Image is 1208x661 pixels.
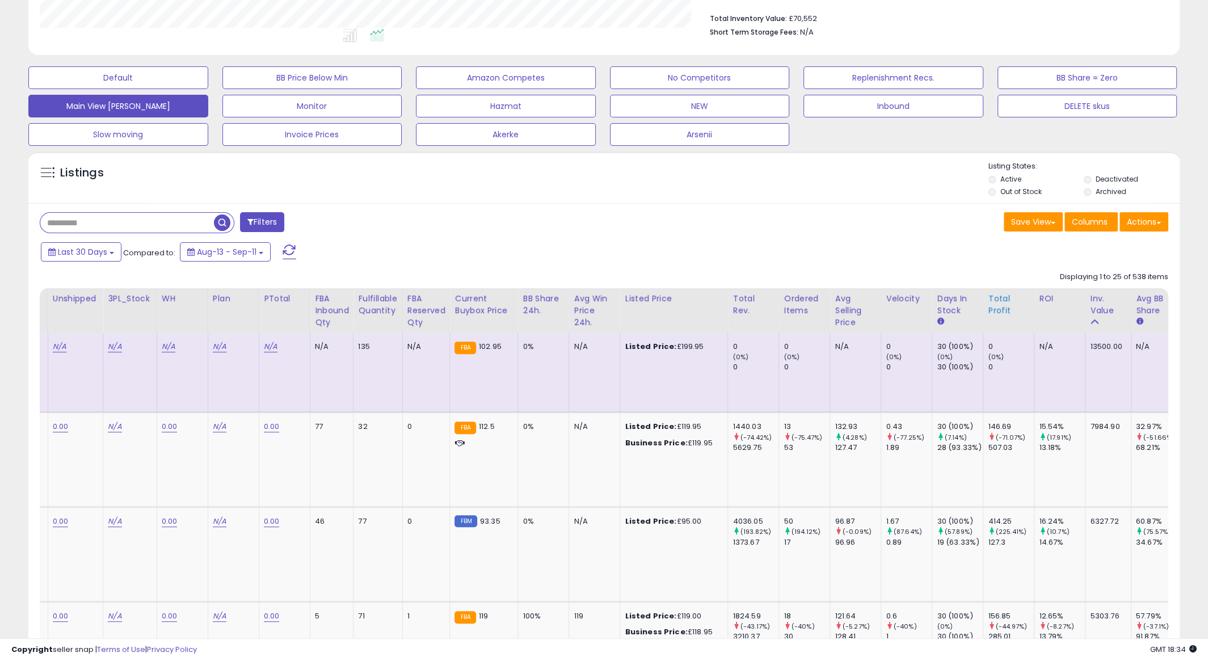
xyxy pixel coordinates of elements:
th: CSV column name: cust_attr_1_PTotal [259,288,310,333]
span: N/A [800,27,814,37]
div: 0 [886,362,932,372]
div: PTotal [264,293,305,305]
button: Filters [240,212,284,232]
a: Terms of Use [97,644,145,655]
label: Out of Stock [1000,187,1042,196]
span: Compared to: [123,247,175,258]
div: 46 [315,516,345,527]
div: Fulfillable Quantity [358,293,397,317]
div: Ordered Items [784,293,825,317]
button: Save View [1004,212,1063,231]
a: N/A [108,341,121,352]
strong: Copyright [11,644,53,655]
small: (-8.27%) [1047,622,1074,631]
a: N/A [213,611,226,622]
div: 1.67 [886,516,932,527]
div: Avg Win Price 24h. [574,293,615,329]
button: Aug-13 - Sep-11 [180,242,271,262]
a: N/A [108,516,121,527]
small: FBA [454,611,475,624]
div: Velocity [886,293,927,305]
div: 7984.90 [1090,422,1122,432]
span: Columns [1072,216,1108,228]
div: £119.95 [625,422,719,432]
div: 0 [988,342,1034,352]
a: N/A [264,341,277,352]
li: £70,552 [710,11,1160,24]
small: (-44.97%) [996,622,1027,631]
div: 119 [574,611,611,621]
div: N/A [407,342,441,352]
div: 507.03 [988,443,1034,453]
small: (57.89%) [945,527,973,536]
div: 5303.76 [1090,611,1122,621]
div: 30 (100%) [937,611,983,621]
div: 0 [733,342,778,352]
div: 1373.67 [733,537,778,548]
h5: Listings [60,165,104,181]
div: 96.87 [835,516,881,527]
div: 53 [784,443,830,453]
div: 12.65% [1039,611,1085,621]
small: FBA [454,422,475,434]
div: 1824.59 [733,611,778,621]
a: N/A [213,421,226,432]
b: Business Price: [625,626,687,637]
small: (-40%) [894,622,917,631]
a: 0.00 [162,611,178,622]
button: BB Price Below Min [222,66,402,89]
small: (-37.1%) [1143,622,1169,631]
small: (-51.66%) [1143,433,1175,442]
div: 50 [784,516,830,527]
div: 0.89 [886,537,932,548]
div: 0 [784,362,830,372]
th: CSV column name: cust_attr_5_Plan [208,288,259,333]
label: Deactivated [1096,174,1138,184]
div: 1 [407,611,441,621]
small: (87.64%) [894,527,922,536]
div: 71 [358,611,393,621]
small: (-75.47%) [792,433,822,442]
a: 0.00 [53,421,69,432]
button: BB Share = Zero [997,66,1177,89]
span: 102.95 [479,341,502,352]
th: CSV column name: cust_attr_4_Unshipped [48,288,103,333]
span: 93.35 [480,516,500,527]
button: Actions [1119,212,1168,231]
div: N/A [1039,342,1076,352]
span: 119 [479,611,488,621]
div: 5629.75 [733,443,778,453]
div: 32 [358,422,393,432]
button: Monitor [222,95,402,117]
b: Total Inventory Value: [710,14,787,23]
button: Inbound [803,95,983,117]
div: 32.97% [1136,422,1182,432]
div: ROI [1039,293,1080,305]
a: 0.00 [53,516,69,527]
small: (0%) [937,352,953,361]
div: N/A [574,516,611,527]
button: Invoice Prices [222,123,402,146]
div: N/A [315,342,345,352]
div: 4036.05 [733,516,778,527]
a: 0.00 [53,611,69,622]
div: 100% [523,611,560,621]
div: Listed Price [625,293,723,305]
div: N/A [574,422,611,432]
div: Total Rev. [733,293,774,317]
small: (-71.07%) [996,433,1025,442]
span: Last 30 Days [58,246,107,258]
a: 0.00 [264,421,280,432]
div: 127.47 [835,443,881,453]
div: 19 (63.33%) [937,537,983,548]
p: Listing States: [988,161,1180,172]
div: 96.96 [835,537,881,548]
small: (193.82%) [740,527,771,536]
a: N/A [108,611,121,622]
div: WH [162,293,203,305]
label: Archived [1096,187,1126,196]
button: Slow moving [28,123,208,146]
small: (0%) [886,352,902,361]
div: Plan [213,293,254,305]
div: 5 [315,611,345,621]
